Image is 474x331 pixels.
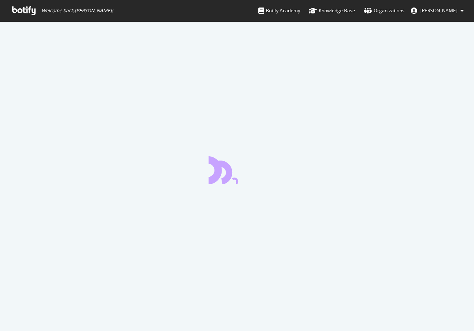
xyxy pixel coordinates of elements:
div: Botify Academy [258,7,300,15]
span: Rahul Sahani [420,7,457,14]
div: Organizations [364,7,404,15]
span: Welcome back, [PERSON_NAME] ! [41,8,113,14]
button: [PERSON_NAME] [404,4,470,17]
div: animation [209,156,265,184]
div: Knowledge Base [309,7,355,15]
